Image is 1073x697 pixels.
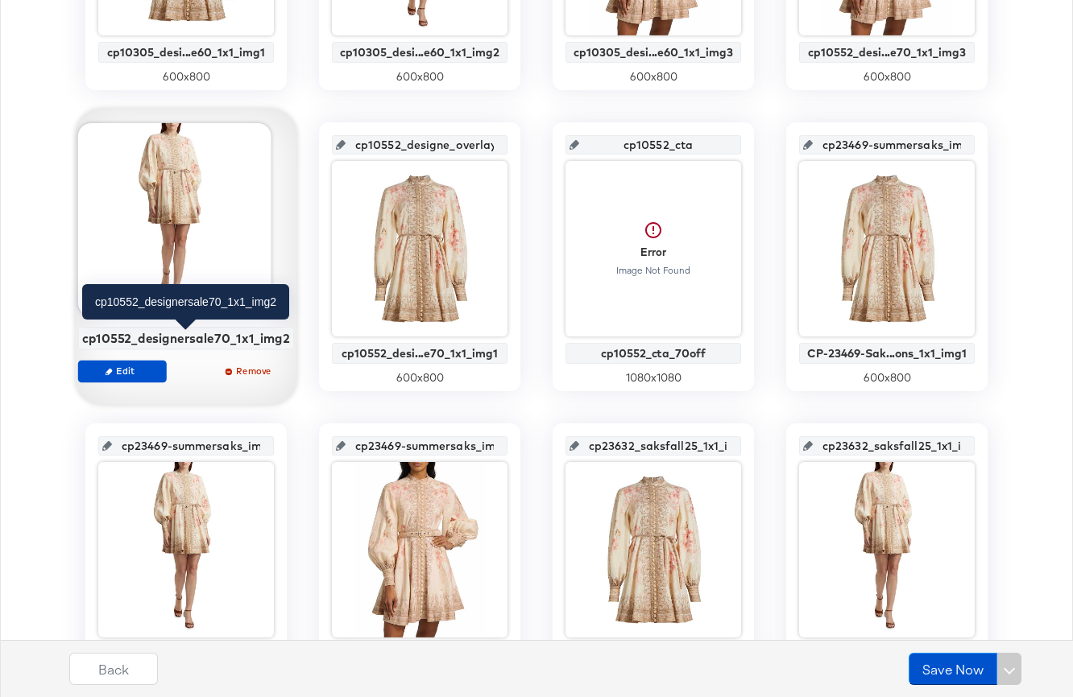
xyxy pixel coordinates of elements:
[336,46,503,59] div: cp10305_desi...e60_1x1_img2
[909,653,997,685] button: Save Now
[85,365,159,377] span: Edit
[570,347,737,360] div: cp10552_cta_70off
[570,46,737,59] div: cp10305_desi...e60_1x1_img3
[799,370,975,386] div: 600 x 800
[102,46,270,59] div: cp10305_desi...e60_1x1_img1
[82,331,290,345] div: cp10552_designersale70_1x1_img2
[336,347,503,360] div: cp10552_desi...e70_1x1_img1
[332,69,507,85] div: 600 x 800
[332,370,507,386] div: 600 x 800
[565,69,741,85] div: 600 x 800
[565,370,741,386] div: 1080 x 1080
[69,653,158,685] button: Back
[803,347,971,360] div: CP-23469-Sak...ons_1x1_img1
[206,360,295,382] button: Remove
[213,365,287,377] span: Remove
[98,69,274,85] div: 600 x 800
[77,360,166,382] button: Edit
[799,69,975,85] div: 600 x 800
[803,46,971,59] div: cp10552_desi...e70_1x1_img3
